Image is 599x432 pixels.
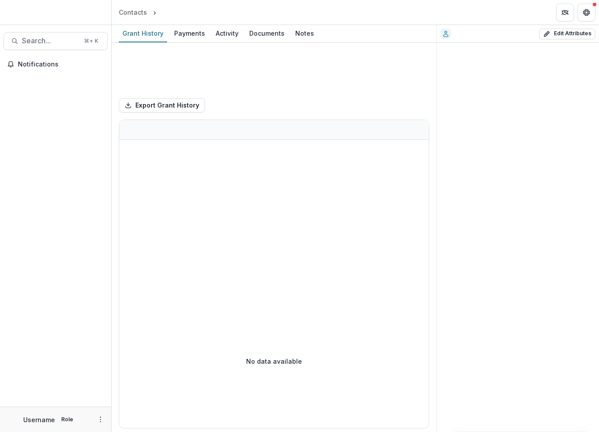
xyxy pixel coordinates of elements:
[246,27,288,40] div: Documents
[18,61,104,68] span: Notifications
[119,27,167,40] div: Grant History
[59,415,76,424] p: Role
[23,415,55,424] p: Username
[292,25,318,42] a: Notes
[115,6,197,19] nav: breadcrumb
[95,414,106,425] button: More
[4,32,108,50] button: Search...
[119,8,147,17] div: Contacts
[212,25,242,42] a: Activity
[119,98,205,112] button: Export Grant History
[539,29,595,39] button: Edit Attributes
[82,36,100,46] div: ⌘ + K
[119,25,167,42] a: Grant History
[115,6,151,19] a: Contacts
[246,357,302,366] p: No data available
[292,27,318,40] div: Notes
[246,25,288,42] a: Documents
[171,27,209,40] div: Payments
[4,57,108,71] button: Notifications
[212,27,242,40] div: Activity
[578,4,595,21] button: Get Help
[171,25,209,42] a: Payments
[22,37,79,45] span: Search...
[556,4,574,21] button: Partners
